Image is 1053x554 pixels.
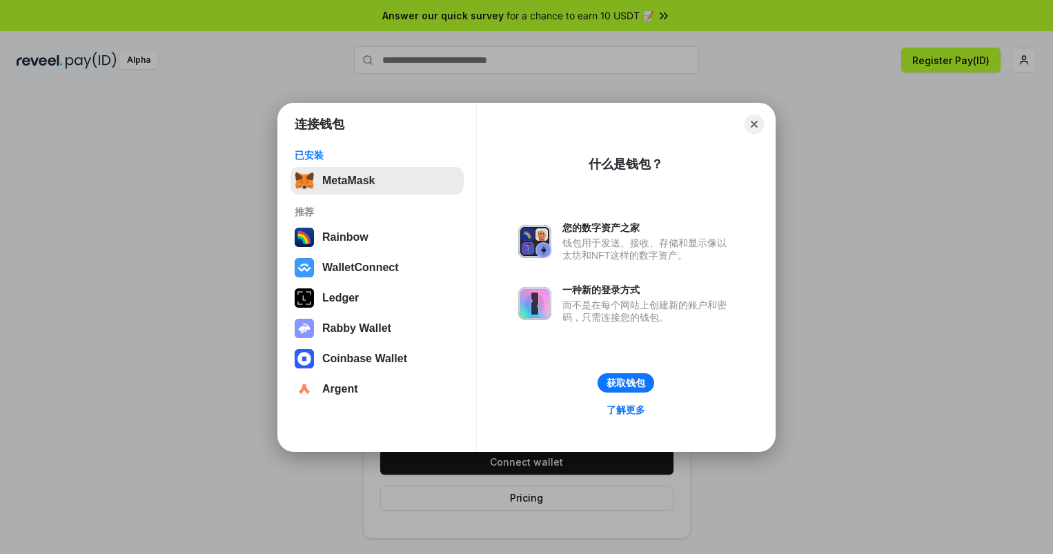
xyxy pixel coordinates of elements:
div: 了解更多 [607,404,645,416]
div: Coinbase Wallet [322,353,407,365]
button: Argent [291,375,464,403]
img: svg+xml,%3Csvg%20xmlns%3D%22http%3A%2F%2Fwww.w3.org%2F2000%2Fsvg%22%20fill%3D%22none%22%20viewBox... [295,319,314,338]
div: Argent [322,383,358,395]
div: MetaMask [322,175,375,187]
button: Rainbow [291,224,464,251]
img: svg+xml,%3Csvg%20width%3D%22120%22%20height%3D%22120%22%20viewBox%3D%220%200%20120%20120%22%20fil... [295,228,314,247]
div: 已安装 [295,149,460,161]
div: 钱包用于发送、接收、存储和显示像以太坊和NFT这样的数字资产。 [562,237,734,261]
div: 什么是钱包？ [589,156,663,172]
img: svg+xml,%3Csvg%20xmlns%3D%22http%3A%2F%2Fwww.w3.org%2F2000%2Fsvg%22%20width%3D%2228%22%20height%3... [295,288,314,308]
div: 您的数字资产之家 [562,221,734,234]
button: MetaMask [291,167,464,195]
div: 一种新的登录方式 [562,284,734,296]
div: Rainbow [322,231,368,244]
button: Coinbase Wallet [291,345,464,373]
img: svg+xml,%3Csvg%20fill%3D%22none%22%20height%3D%2233%22%20viewBox%3D%220%200%2035%2033%22%20width%... [295,171,314,190]
button: Rabby Wallet [291,315,464,342]
div: Rabby Wallet [322,322,391,335]
img: svg+xml,%3Csvg%20width%3D%2228%22%20height%3D%2228%22%20viewBox%3D%220%200%2028%2028%22%20fill%3D... [295,258,314,277]
img: svg+xml,%3Csvg%20width%3D%2228%22%20height%3D%2228%22%20viewBox%3D%220%200%2028%2028%22%20fill%3D... [295,349,314,368]
img: svg+xml,%3Csvg%20xmlns%3D%22http%3A%2F%2Fwww.w3.org%2F2000%2Fsvg%22%20fill%3D%22none%22%20viewBox... [518,287,551,320]
img: svg+xml,%3Csvg%20xmlns%3D%22http%3A%2F%2Fwww.w3.org%2F2000%2Fsvg%22%20fill%3D%22none%22%20viewBox... [518,225,551,258]
button: 获取钱包 [598,373,654,393]
h1: 连接钱包 [295,116,344,132]
a: 了解更多 [598,401,653,419]
button: Close [745,115,764,134]
div: WalletConnect [322,261,399,274]
button: WalletConnect [291,254,464,281]
div: Ledger [322,292,359,304]
button: Ledger [291,284,464,312]
img: svg+xml,%3Csvg%20width%3D%2228%22%20height%3D%2228%22%20viewBox%3D%220%200%2028%2028%22%20fill%3D... [295,379,314,399]
div: 而不是在每个网站上创建新的账户和密码，只需连接您的钱包。 [562,299,734,324]
div: 获取钱包 [607,377,645,389]
div: 推荐 [295,206,460,218]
